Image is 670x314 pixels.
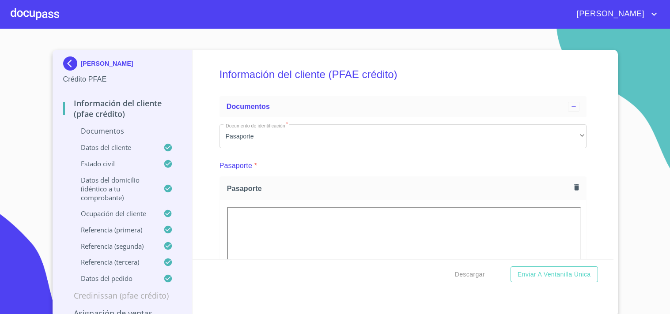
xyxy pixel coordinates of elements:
img: Docupass spot blue [63,56,81,71]
span: Documentos [227,103,270,110]
p: Referencia (primera) [63,225,164,234]
p: Ocupación del Cliente [63,209,164,218]
p: Referencia (tercera) [63,258,164,266]
button: account of current user [570,7,659,21]
p: [PERSON_NAME] [81,60,133,67]
span: Enviar a Ventanilla única [518,269,591,280]
span: [PERSON_NAME] [570,7,649,21]
button: Descargar [451,266,488,283]
div: [PERSON_NAME] [63,56,182,74]
p: Datos del pedido [63,274,164,283]
p: Datos del domicilio (idéntico a tu comprobante) [63,176,164,202]
p: Datos del cliente [63,143,164,152]
button: Enviar a Ventanilla única [511,266,598,283]
div: Documentos [220,96,587,117]
p: Pasaporte [220,161,252,171]
span: Pasaporte [227,184,571,193]
p: Estado Civil [63,159,164,168]
p: Información del cliente (PFAE crédito) [63,98,182,119]
h5: Información del cliente (PFAE crédito) [220,56,587,93]
span: Descargar [455,269,485,280]
p: Crédito PFAE [63,74,182,85]
p: Documentos [63,126,182,136]
div: Pasaporte [220,124,587,148]
p: Referencia (segunda) [63,242,164,250]
p: Credinissan (PFAE crédito) [63,290,182,301]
